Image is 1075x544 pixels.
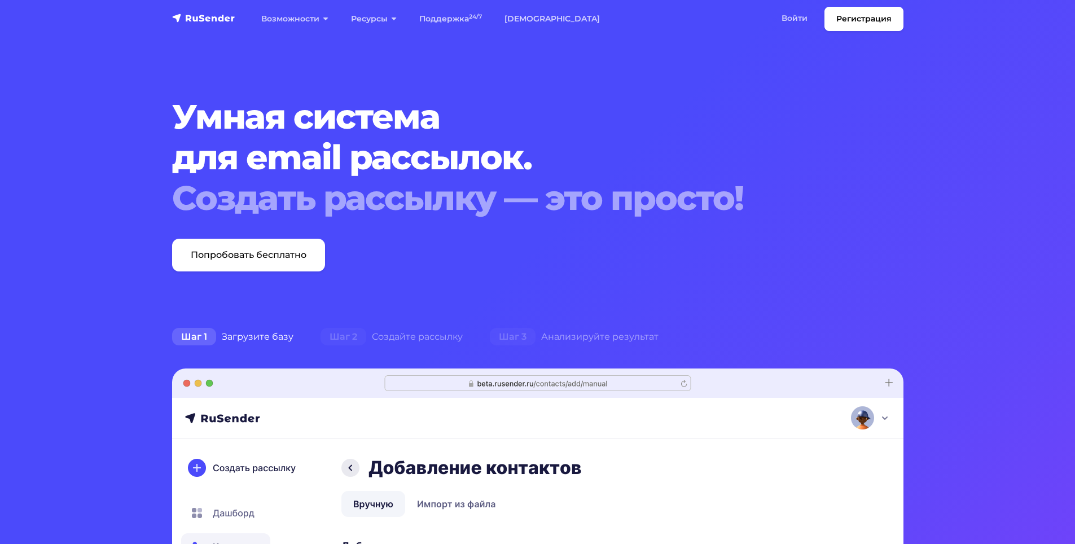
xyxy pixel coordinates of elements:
div: Загрузите базу [159,326,307,348]
span: Шаг 1 [172,328,216,346]
a: Поддержка24/7 [408,7,493,30]
a: Ресурсы [340,7,408,30]
img: RuSender [172,12,235,24]
a: [DEMOGRAPHIC_DATA] [493,7,611,30]
a: Возможности [250,7,340,30]
span: Шаг 3 [490,328,536,346]
div: Создайте рассылку [307,326,476,348]
a: Попробовать бесплатно [172,239,325,271]
h1: Умная система для email рассылок. [172,96,841,218]
a: Войти [770,7,819,30]
sup: 24/7 [469,13,482,20]
div: Анализируйте результат [476,326,672,348]
span: Шаг 2 [321,328,366,346]
a: Регистрация [824,7,903,31]
div: Создать рассылку — это просто! [172,178,841,218]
